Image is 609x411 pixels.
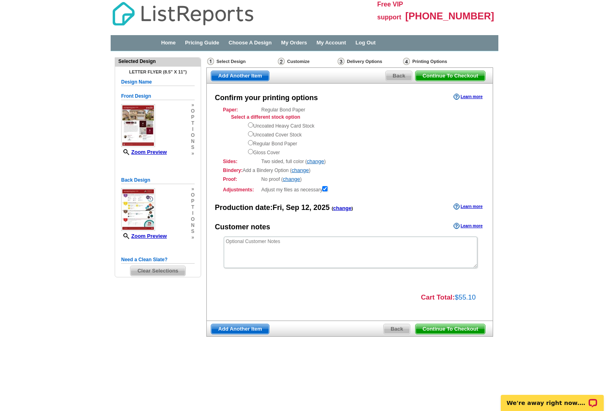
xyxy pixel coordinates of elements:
span: Free VIP support [377,1,403,21]
div: Customize [277,57,337,65]
span: i [191,210,195,216]
span: » [191,151,195,157]
div: No proof ( ) [223,176,477,183]
span: Continue To Checkout [416,71,485,81]
span: t [191,120,195,126]
iframe: LiveChat chat widget [496,386,609,411]
span: Continue To Checkout [416,324,485,334]
img: Select Design [207,58,214,65]
a: change [333,205,352,211]
a: Add Another Item [211,71,269,81]
div: Regular Bond Paper [223,106,477,156]
a: change [307,158,324,164]
a: change [283,176,300,182]
a: Learn more [454,203,483,210]
span: s [191,145,195,151]
a: Zoom Preview [121,233,167,239]
span: i [191,126,195,132]
span: o [191,132,195,138]
span: » [191,186,195,192]
span: 12, [301,203,311,212]
span: p [191,114,195,120]
h5: Design Name [121,78,195,86]
a: Back [385,71,412,81]
div: Select Design [206,57,277,67]
div: Production date: [215,203,353,213]
span: t [191,204,195,210]
span: o [191,108,195,114]
img: Delivery Options [338,58,344,65]
span: Clear Selections [130,266,185,276]
div: Uncoated Heavy Card Stock Uncoated Cover Stock Regular Bond Paper Gloss Cover [248,121,477,156]
strong: Bindery: [223,168,243,173]
div: Adjust my files as necessary [223,185,477,193]
span: o [191,216,195,222]
a: Zoom Preview [121,149,167,155]
span: Sep [286,203,299,212]
h5: Need a Clean Slate? [121,256,195,264]
strong: Paper: [223,106,259,113]
img: Customize [278,58,285,65]
a: Home [161,40,176,46]
span: ( ) [332,206,353,211]
div: Customer notes [215,222,270,233]
span: » [191,235,195,241]
a: Learn more [454,223,483,229]
strong: Select a different stock option [231,114,300,120]
span: » [191,102,195,108]
img: Printing Options & Summary [403,58,410,65]
a: Log Out [355,40,376,46]
a: My Orders [281,40,307,46]
span: n [191,222,195,229]
div: Printing Options [402,57,473,67]
a: Choose A Design [229,40,272,46]
a: Pricing Guide [185,40,219,46]
span: o [191,192,195,198]
a: Learn more [454,94,483,100]
span: $55.10 [455,294,476,301]
img: small-thumb.jpg [121,188,155,231]
a: Back [383,324,410,334]
img: small-thumb.jpg [121,104,155,147]
h5: Back Design [121,176,195,184]
div: Selected Design [115,58,201,65]
strong: Adjustments: [223,186,259,193]
span: Fri, [273,203,284,212]
strong: Sides: [223,158,259,165]
div: Add a Bindery Option ( ) [223,167,477,174]
span: [PHONE_NUMBER] [405,10,494,21]
a: My Account [317,40,346,46]
strong: Proof: [223,176,259,183]
a: change [292,167,309,173]
strong: Cart Total: [421,294,455,301]
div: Delivery Options [337,57,402,67]
span: n [191,138,195,145]
a: Add Another Item [211,324,269,334]
h5: Front Design [121,92,195,100]
div: Confirm your printing options [215,93,318,103]
span: s [191,229,195,235]
h4: Letter Flyer (8.5" x 11") [121,69,195,74]
span: 2025 [313,203,330,212]
span: p [191,198,195,204]
div: Two sided, full color ( ) [223,158,477,165]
